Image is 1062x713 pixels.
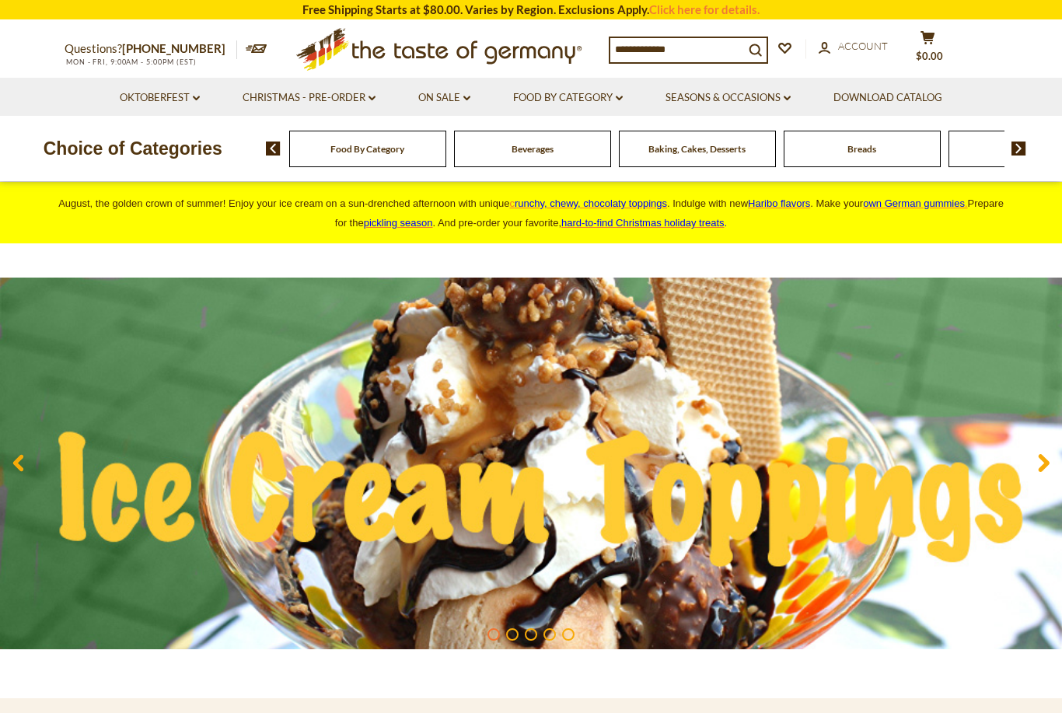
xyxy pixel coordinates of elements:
[513,89,623,107] a: Food By Category
[58,197,1004,229] span: August, the golden crown of summer! Enjoy your ice cream on a sun-drenched afternoon with unique ...
[748,197,810,209] a: Haribo flavors
[863,197,965,209] span: own German gummies
[65,39,237,59] p: Questions?
[819,38,888,55] a: Account
[330,143,404,155] a: Food By Category
[904,30,951,69] button: $0.00
[122,41,225,55] a: [PHONE_NUMBER]
[833,89,942,107] a: Download Catalog
[512,143,554,155] a: Beverages
[120,89,200,107] a: Oktoberfest
[65,58,197,66] span: MON - FRI, 9:00AM - 5:00PM (EST)
[838,40,888,52] span: Account
[1011,142,1026,156] img: next arrow
[665,89,791,107] a: Seasons & Occasions
[648,143,746,155] a: Baking, Cakes, Desserts
[863,197,967,209] a: own German gummies.
[916,50,943,62] span: $0.00
[515,197,667,209] span: runchy, chewy, chocolaty toppings
[561,217,725,229] a: hard-to-find Christmas holiday treats
[649,2,760,16] a: Click here for details.
[509,197,667,209] a: crunchy, chewy, chocolaty toppings
[266,142,281,156] img: previous arrow
[418,89,470,107] a: On Sale
[847,143,876,155] a: Breads
[561,217,727,229] span: .
[243,89,376,107] a: Christmas - PRE-ORDER
[364,217,433,229] a: pickling season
